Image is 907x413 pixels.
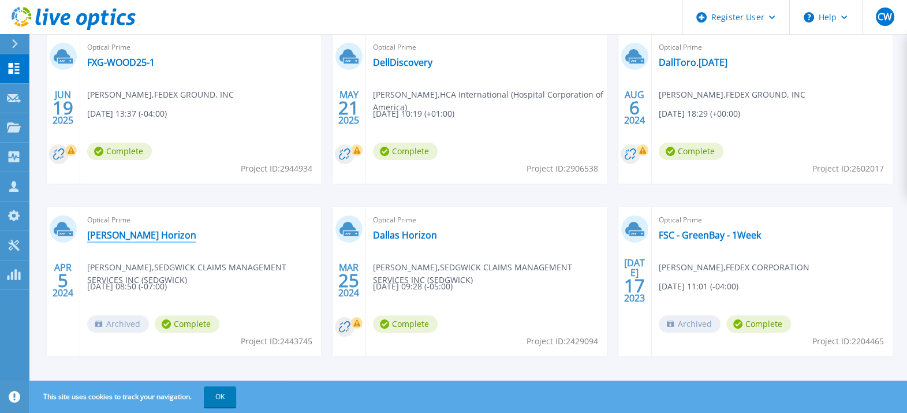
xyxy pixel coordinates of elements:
span: 6 [629,103,640,113]
a: DellDiscovery [373,57,432,68]
a: DallToro.[DATE] [659,57,727,68]
div: APR 2024 [52,259,74,302]
span: [PERSON_NAME] , FEDEX GROUND, INC [659,88,805,101]
span: Project ID: 2204465 [812,335,884,348]
a: [PERSON_NAME] Horizon [87,229,196,241]
span: [PERSON_NAME] , FEDEX CORPORATION [659,261,809,274]
span: Optical Prime [659,214,886,226]
span: [DATE] 10:19 (+01:00) [373,107,454,120]
a: FXG-WOOD25-1 [87,57,155,68]
span: Project ID: 2429094 [527,335,598,348]
span: Project ID: 2906538 [527,162,598,175]
span: 25 [338,276,359,285]
span: Project ID: 2443745 [241,335,312,348]
span: Complete [726,315,791,333]
a: Dallas Horizon [373,229,437,241]
span: [PERSON_NAME] , HCA International (Hospital Corporation of America) [373,88,607,114]
span: [DATE] 11:01 (-04:00) [659,280,738,293]
span: Project ID: 2602017 [812,162,884,175]
div: MAR 2024 [338,259,360,302]
span: Complete [659,143,723,160]
span: 21 [338,103,359,113]
span: Optical Prime [373,41,600,54]
span: [DATE] 09:28 (-05:00) [373,280,453,293]
span: Optical Prime [87,214,314,226]
span: [PERSON_NAME] , SEDGWICK CLAIMS MANAGEMENT SERVICES INC (SEDGWICK) [373,261,607,287]
span: Archived [659,315,721,333]
a: FSC - GreenBay - 1Week [659,229,761,241]
span: 17 [624,281,645,291]
span: [DATE] 18:29 (+00:00) [659,107,740,120]
span: Complete [87,143,152,160]
span: Complete [373,315,438,333]
span: This site uses cookies to track your navigation. [32,386,236,407]
div: JUN 2025 [52,87,74,129]
button: OK [204,386,236,407]
span: Complete [373,143,438,160]
span: 5 [58,276,68,285]
span: Complete [155,315,219,333]
div: [DATE] 2023 [624,259,645,302]
span: Optical Prime [659,41,886,54]
span: Optical Prime [373,214,600,226]
span: CW [878,12,892,21]
div: MAY 2025 [338,87,360,129]
div: AUG 2024 [624,87,645,129]
span: [DATE] 13:37 (-04:00) [87,107,167,120]
span: [PERSON_NAME] , FEDEX GROUND, INC [87,88,234,101]
span: 19 [53,103,73,113]
span: [PERSON_NAME] , SEDGWICK CLAIMS MANAGEMENT SERVICES INC (SEDGWICK) [87,261,321,287]
span: Project ID: 2944934 [241,162,312,175]
span: Optical Prime [87,41,314,54]
span: Archived [87,315,149,333]
span: [DATE] 08:50 (-07:00) [87,280,167,293]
